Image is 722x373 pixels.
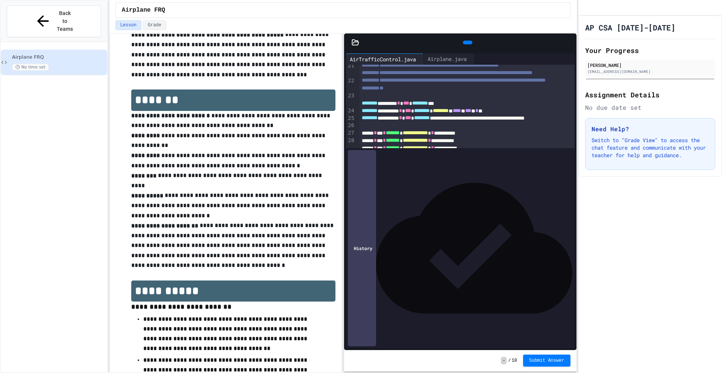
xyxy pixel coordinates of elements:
div: AirTrafficControl.java [346,53,424,65]
h2: Your Progress [585,45,715,56]
div: 24 [346,107,355,115]
span: - [501,357,507,364]
div: 21 [346,62,355,77]
div: 25 [346,115,355,122]
div: [PERSON_NAME] [587,62,713,68]
span: Submit Answer [529,358,564,364]
div: No due date set [585,103,715,112]
div: [EMAIL_ADDRESS][DOMAIN_NAME] [587,69,713,74]
button: Grade [143,20,166,30]
div: AirTrafficControl.java [346,55,420,63]
span: No time set [12,64,49,71]
p: Switch to "Grade View" to access the chat feature and communicate with your teacher for help and ... [592,136,709,159]
h3: Need Help? [592,124,709,133]
div: 28 [346,137,355,152]
div: History [348,150,376,346]
span: Back to Teams [56,9,74,33]
button: Lesson [115,20,141,30]
span: 10 [512,358,517,364]
button: Submit Answer [523,355,570,367]
div: 26 [346,122,355,129]
div: Airplane.java [424,55,470,63]
div: 22 [346,77,355,92]
div: 23 [346,92,355,107]
h2: Assignment Details [585,89,715,100]
span: Airplane FRQ [12,54,106,61]
span: / [508,358,511,364]
button: Back to Teams [7,5,101,37]
h1: AP CSA [DATE]-[DATE] [585,22,675,33]
div: 27 [346,129,355,137]
span: Airplane FRQ [122,6,165,15]
div: Airplane.java [424,53,475,65]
